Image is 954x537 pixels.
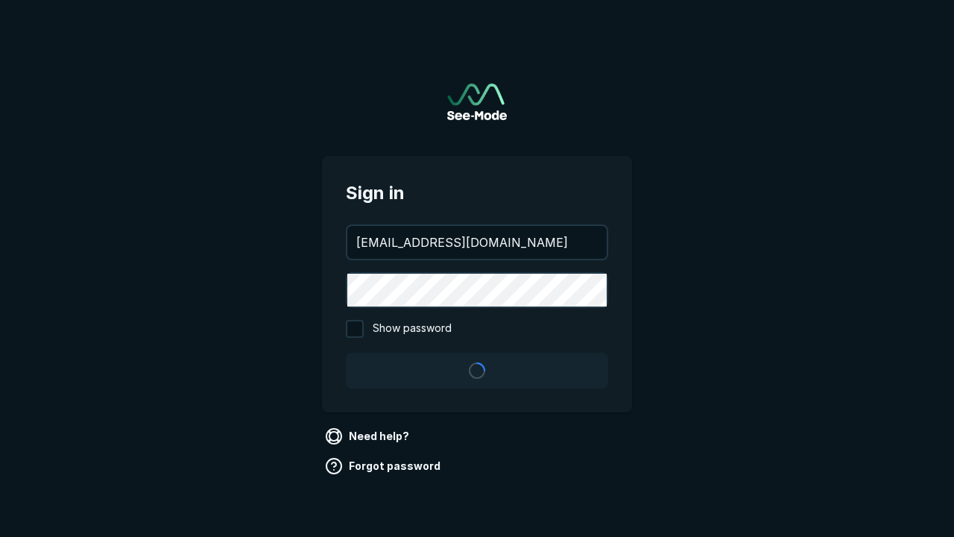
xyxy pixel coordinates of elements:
input: your@email.com [347,226,607,259]
span: Sign in [346,180,608,207]
a: Go to sign in [447,84,507,120]
a: Need help? [322,424,415,448]
a: Forgot password [322,454,446,478]
img: See-Mode Logo [447,84,507,120]
span: Show password [373,320,452,338]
